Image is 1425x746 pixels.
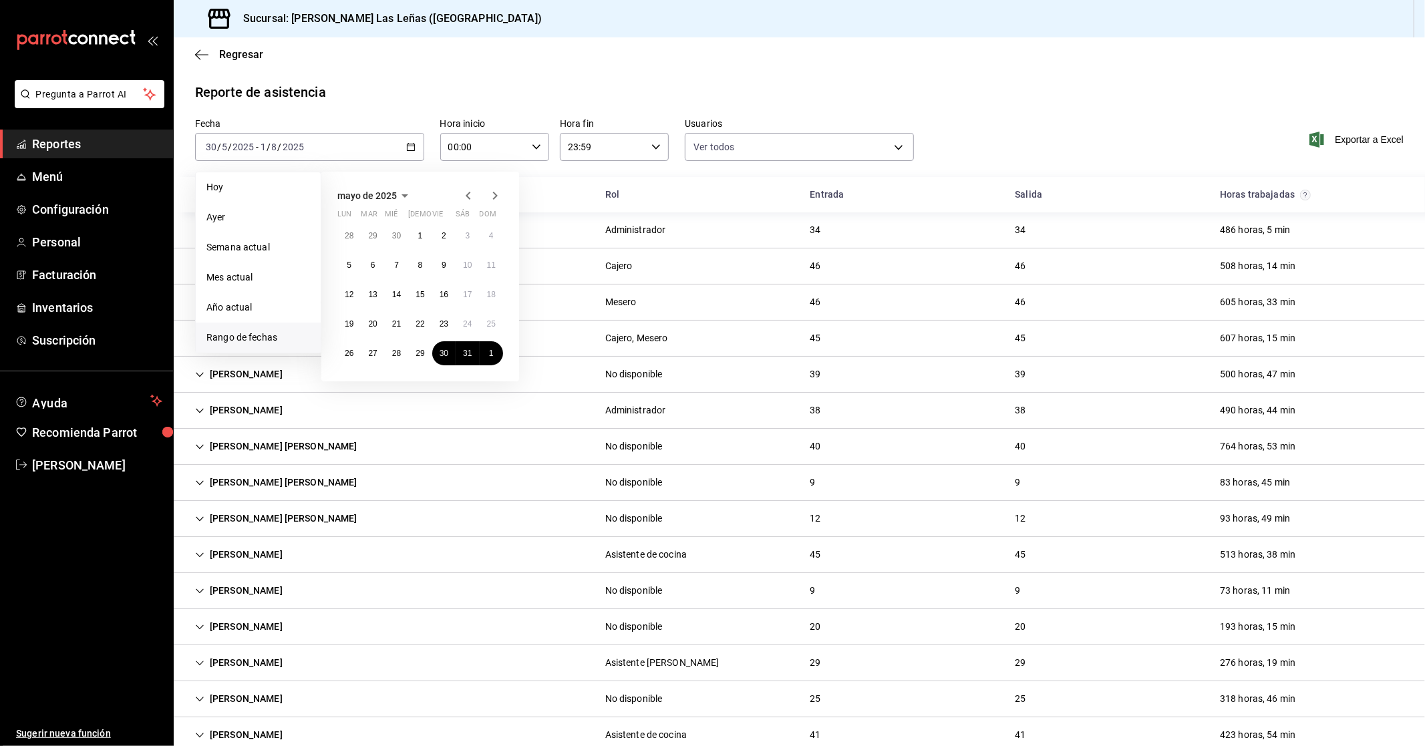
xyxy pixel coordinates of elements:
[385,210,398,224] abbr: miércoles
[184,182,595,207] div: HeadCell
[206,301,310,315] span: Año actual
[9,97,164,111] a: Pregunta a Parrot AI
[605,223,666,237] div: Administrador
[32,299,162,317] span: Inventarios
[487,319,496,329] abbr: 25 de mayo de 2025
[232,142,255,152] input: ----
[605,728,687,742] div: Asistente de cocina
[440,349,448,358] abbr: 30 de mayo de 2025
[260,142,267,152] input: --
[800,218,832,242] div: Cell
[337,224,361,248] button: 28 de abril de 2025
[440,319,448,329] abbr: 23 de mayo de 2025
[595,687,673,711] div: Cell
[800,326,832,351] div: Cell
[205,142,217,152] input: --
[605,620,663,634] div: No disponible
[345,290,353,299] abbr: 12 de mayo de 2025
[394,260,399,270] abbr: 7 de mayo de 2025
[206,210,310,224] span: Ayer
[463,260,472,270] abbr: 10 de mayo de 2025
[800,434,832,459] div: Cell
[800,182,1005,207] div: HeadCell
[480,312,503,336] button: 25 de mayo de 2025
[184,470,368,495] div: Cell
[174,465,1425,501] div: Row
[392,290,401,299] abbr: 14 de mayo de 2025
[605,512,663,526] div: No disponible
[595,578,673,603] div: Cell
[282,142,305,152] input: ----
[1209,290,1306,315] div: Cell
[416,319,424,329] abbr: 22 de mayo de 2025
[337,190,397,201] span: mayo de 2025
[184,542,293,567] div: Cell
[1004,326,1036,351] div: Cell
[345,349,353,358] abbr: 26 de mayo de 2025
[456,341,479,365] button: 31 de mayo de 2025
[174,248,1425,285] div: Row
[595,182,800,207] div: HeadCell
[174,285,1425,321] div: Row
[800,290,832,315] div: Cell
[800,362,832,387] div: Cell
[1004,362,1036,387] div: Cell
[605,656,720,670] div: Asistente [PERSON_NAME]
[408,341,432,365] button: 29 de mayo de 2025
[1004,687,1036,711] div: Cell
[184,614,293,639] div: Cell
[595,614,673,639] div: Cell
[605,584,663,598] div: No disponible
[456,283,479,307] button: 17 de mayo de 2025
[440,120,549,129] label: Hora inicio
[595,650,730,675] div: Cell
[337,210,351,224] abbr: lunes
[217,142,221,152] span: /
[184,218,293,242] div: Cell
[595,254,643,278] div: Cell
[1209,326,1306,351] div: Cell
[442,260,446,270] abbr: 9 de mayo de 2025
[432,312,456,336] button: 23 de mayo de 2025
[184,687,293,711] div: Cell
[480,283,503,307] button: 18 de mayo de 2025
[271,142,278,152] input: --
[465,231,470,240] abbr: 3 de mayo de 2025
[693,140,734,154] span: Ver todos
[368,319,377,329] abbr: 20 de mayo de 2025
[337,253,361,277] button: 5 de mayo de 2025
[184,578,293,603] div: Cell
[32,266,162,284] span: Facturación
[800,506,832,531] div: Cell
[463,319,472,329] abbr: 24 de mayo de 2025
[605,295,637,309] div: Mesero
[605,439,663,453] div: No disponible
[416,290,424,299] abbr: 15 de mayo de 2025
[487,290,496,299] abbr: 18 de mayo de 2025
[605,548,687,562] div: Asistente de cocina
[256,142,259,152] span: -
[595,326,679,351] div: Cell
[418,231,423,240] abbr: 1 de mayo de 2025
[432,283,456,307] button: 16 de mayo de 2025
[416,349,424,358] abbr: 29 de mayo de 2025
[174,537,1425,573] div: Row
[195,120,424,129] label: Fecha
[361,283,384,307] button: 13 de mayo de 2025
[347,260,351,270] abbr: 5 de mayo de 2025
[418,260,423,270] abbr: 8 de mayo de 2025
[605,476,663,490] div: No disponible
[1300,190,1311,200] svg: El total de horas trabajadas por usuario es el resultado de la suma redondeada del registro de ho...
[1209,687,1306,711] div: Cell
[174,645,1425,681] div: Row
[337,341,361,365] button: 26 de mayo de 2025
[456,210,470,224] abbr: sábado
[432,253,456,277] button: 9 de mayo de 2025
[605,331,668,345] div: Cajero, Mesero
[1004,434,1036,459] div: Cell
[385,253,408,277] button: 7 de mayo de 2025
[432,341,456,365] button: 30 de mayo de 2025
[32,393,145,409] span: Ayuda
[195,82,326,102] div: Reporte de asistencia
[480,224,503,248] button: 4 de mayo de 2025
